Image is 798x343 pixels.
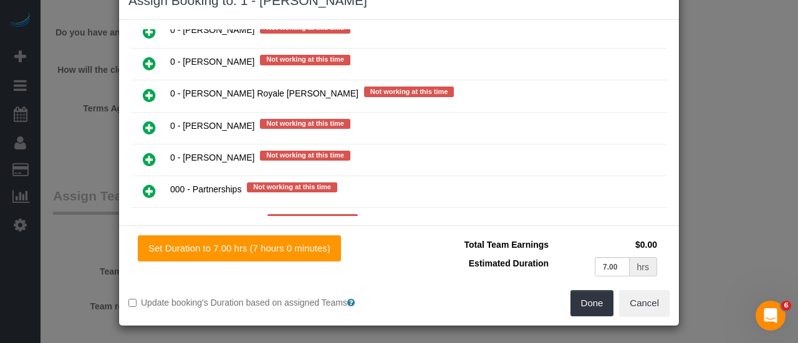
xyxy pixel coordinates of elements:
span: Not working at this time [364,87,454,96]
td: Total Team Earnings [408,235,552,254]
iframe: Intercom live chat [756,301,786,331]
span: 0 - [PERSON_NAME] [170,57,254,67]
td: $0.00 [552,235,660,254]
span: 0 - [PERSON_NAME] [170,121,254,131]
span: 6 [781,301,791,311]
div: hrs [630,257,657,276]
span: 0 - [PERSON_NAME] Royale [PERSON_NAME] [170,89,358,99]
span: Estimated Duration [469,258,549,268]
span: 0 - [PERSON_NAME] [170,26,254,35]
span: Not working at this time [260,55,350,65]
label: Update booking's Duration based on assigned Teams [128,296,390,309]
span: Not working at this time [260,119,350,129]
span: 000 - Partnerships [170,184,241,194]
span: 0 - [PERSON_NAME] [170,153,254,162]
span: Not working at this time [247,182,337,192]
span: Not working at this time [260,151,350,161]
button: Set Duration to 7.00 hrs (7 hours 0 minutes) [138,235,341,261]
button: Done [570,290,614,316]
button: Cancel [619,290,670,316]
input: Update booking's Duration based on assigned Teams [128,299,137,307]
span: Not working at this time [267,214,358,224]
